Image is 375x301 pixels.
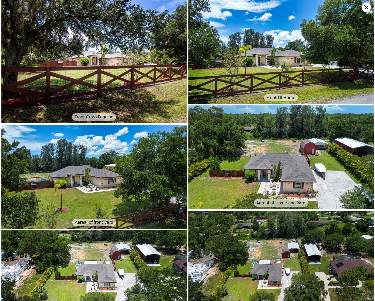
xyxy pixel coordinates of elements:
div: Front Of Home [264,94,298,101]
div: Front Cross Fencing [72,113,116,121]
div: Aereal of Home and Yard [254,199,308,207]
div: Aereal of front yard [72,219,116,226]
img: Aereal of front yard [1,125,187,229]
img: Aereal of Home and Yard [188,105,374,209]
